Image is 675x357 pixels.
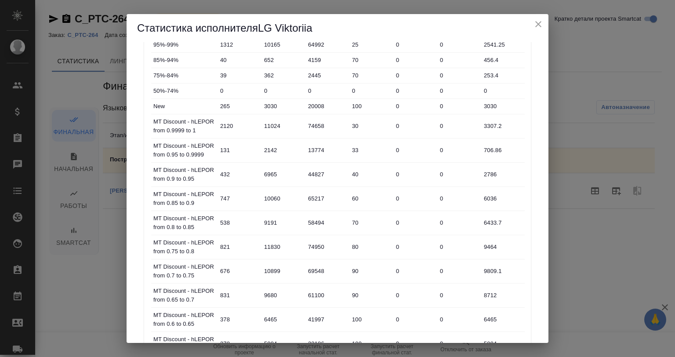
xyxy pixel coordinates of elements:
input: ✎ Введи что-нибудь [437,313,481,326]
input: ✎ Введи что-нибудь [261,38,305,51]
input: ✎ Введи что-нибудь [481,84,525,97]
input: ✎ Введи что-нибудь [261,54,305,66]
input: ✎ Введи что-нибудь [305,168,349,181]
input: ✎ Введи что-нибудь [349,216,393,229]
input: ✎ Введи что-нибудь [481,192,525,205]
p: MT Discount - hLEPOR from 0.9 to 0.95 [153,166,215,183]
input: ✎ Введи что-нибудь [305,289,349,302]
input: ✎ Введи что-нибудь [261,265,305,277]
input: ✎ Введи что-нибудь [349,168,393,181]
input: ✎ Введи что-нибудь [437,120,481,132]
input: ✎ Введи что-нибудь [217,289,261,302]
input: ✎ Введи что-нибудь [349,84,393,97]
input: ✎ Введи что-нибудь [261,168,305,181]
input: ✎ Введи что-нибудь [437,337,481,350]
input: ✎ Введи что-нибудь [305,313,349,326]
p: 50%-74% [153,87,215,95]
input: ✎ Введи что-нибудь [481,289,525,302]
input: ✎ Введи что-нибудь [437,216,481,229]
input: ✎ Введи что-нибудь [217,84,261,97]
input: ✎ Введи что-нибудь [349,120,393,132]
input: ✎ Введи что-нибудь [305,144,349,157]
input: ✎ Введи что-нибудь [217,54,261,66]
p: MT Discount - hLEPOR from 0.8 to 0.85 [153,214,215,232]
input: ✎ Введи что-нибудь [393,38,437,51]
input: ✎ Введи что-нибудь [305,120,349,132]
input: ✎ Введи что-нибудь [217,120,261,132]
input: ✎ Введи что-нибудь [217,192,261,205]
input: ✎ Введи что-нибудь [481,240,525,253]
input: ✎ Введи что-нибудь [261,240,305,253]
input: ✎ Введи что-нибудь [261,120,305,132]
input: ✎ Введи что-нибудь [261,216,305,229]
p: MT Discount - hLEPOR from 0.6 to 0.65 [153,311,215,328]
input: ✎ Введи что-нибудь [349,100,393,113]
p: New [153,102,215,111]
input: ✎ Введи что-нибудь [305,84,349,97]
input: ✎ Введи что-нибудь [349,337,393,350]
input: ✎ Введи что-нибудь [437,265,481,277]
input: ✎ Введи что-нибудь [261,84,305,97]
input: ✎ Введи что-нибудь [349,265,393,277]
input: ✎ Введи что-нибудь [305,192,349,205]
input: ✎ Введи что-нибудь [261,337,305,350]
input: ✎ Введи что-нибудь [393,84,437,97]
input: ✎ Введи что-нибудь [437,289,481,302]
input: ✎ Введи что-нибудь [305,337,349,350]
p: 95%-99% [153,40,215,49]
input: ✎ Введи что-нибудь [481,69,525,82]
input: ✎ Введи что-нибудь [349,240,393,253]
input: ✎ Введи что-нибудь [481,168,525,181]
input: ✎ Введи что-нибудь [393,144,437,157]
input: ✎ Введи что-нибудь [481,144,525,157]
input: ✎ Введи что-нибудь [393,192,437,205]
input: ✎ Введи что-нибудь [261,289,305,302]
input: ✎ Введи что-нибудь [217,313,261,326]
input: ✎ Введи что-нибудь [261,69,305,82]
input: ✎ Введи что-нибудь [217,100,261,113]
input: ✎ Введи что-нибудь [393,120,437,132]
input: ✎ Введи что-нибудь [393,69,437,82]
p: MT Discount - hLEPOR from 0.55 to 0.6 [153,335,215,353]
input: ✎ Введи что-нибудь [349,192,393,205]
input: ✎ Введи что-нибудь [349,144,393,157]
input: ✎ Введи что-нибудь [437,192,481,205]
input: ✎ Введи что-нибудь [305,38,349,51]
input: ✎ Введи что-нибудь [437,69,481,82]
input: ✎ Введи что-нибудь [349,69,393,82]
p: MT Discount - hLEPOR from 0.95 to 0.9999 [153,142,215,159]
input: ✎ Введи что-нибудь [481,100,525,113]
input: ✎ Введи что-нибудь [481,38,525,51]
input: ✎ Введи что-нибудь [481,54,525,66]
input: ✎ Введи что-нибудь [481,120,525,132]
input: ✎ Введи что-нибудь [349,289,393,302]
input: ✎ Введи что-нибудь [217,240,261,253]
p: 85%-94% [153,56,215,65]
input: ✎ Введи что-нибудь [217,265,261,277]
input: ✎ Введи что-нибудь [393,216,437,229]
input: ✎ Введи что-нибудь [217,144,261,157]
input: ✎ Введи что-нибудь [305,69,349,82]
p: MT Discount - hLEPOR from 0.7 to 0.75 [153,262,215,280]
p: MT Discount - hLEPOR from 0.75 to 0.8 [153,238,215,256]
input: ✎ Введи что-нибудь [437,240,481,253]
input: ✎ Введи что-нибудь [305,54,349,66]
input: ✎ Введи что-нибудь [481,337,525,350]
p: MT Discount - hLEPOR from 0.85 to 0.9 [153,190,215,208]
input: ✎ Введи что-нибудь [261,100,305,113]
input: ✎ Введи что-нибудь [437,54,481,66]
input: ✎ Введи что-нибудь [305,100,349,113]
input: ✎ Введи что-нибудь [393,265,437,277]
input: ✎ Введи что-нибудь [261,144,305,157]
input: ✎ Введи что-нибудь [305,216,349,229]
input: ✎ Введи что-нибудь [305,265,349,277]
input: ✎ Введи что-нибудь [217,69,261,82]
input: ✎ Введи что-нибудь [393,100,437,113]
input: ✎ Введи что-нибудь [481,216,525,229]
input: ✎ Введи что-нибудь [349,38,393,51]
input: ✎ Введи что-нибудь [437,100,481,113]
input: ✎ Введи что-нибудь [393,289,437,302]
p: MT Discount - hLEPOR from 0.9999 to 1 [153,117,215,135]
input: ✎ Введи что-нибудь [349,54,393,66]
input: ✎ Введи что-нибудь [393,54,437,66]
